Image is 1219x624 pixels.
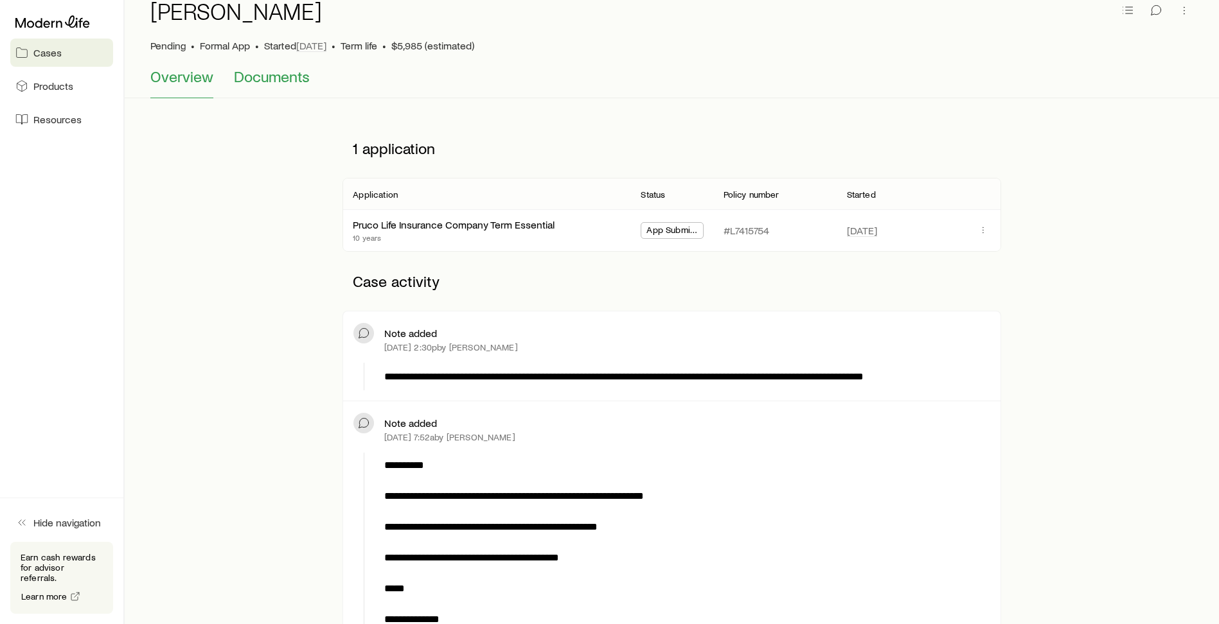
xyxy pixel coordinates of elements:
[264,39,326,52] p: Started
[150,67,213,85] span: Overview
[353,232,555,243] p: 10 years
[641,189,665,200] p: Status
[353,218,555,230] a: Pruco Life Insurance Company Term Essential
[343,129,1001,168] p: 1 application
[646,225,697,238] span: App Submitted
[384,432,515,442] p: [DATE] 7:52a by [PERSON_NAME]
[341,39,377,52] span: Term life
[724,224,769,237] p: #L7415754
[234,67,310,85] span: Documents
[382,39,386,52] span: •
[343,262,1001,300] p: Case activity
[21,552,103,583] p: Earn cash rewards for advisor referrals.
[33,46,62,59] span: Cases
[33,516,101,529] span: Hide navigation
[150,67,1193,98] div: Case details tabs
[332,39,335,52] span: •
[391,39,474,52] span: $5,985 (estimated)
[10,542,113,614] div: Earn cash rewards for advisor referrals.Learn more
[191,39,195,52] span: •
[384,327,437,340] p: Note added
[33,80,73,92] span: Products
[150,39,186,52] p: Pending
[33,113,82,126] span: Resources
[384,342,517,352] p: [DATE] 2:30p by [PERSON_NAME]
[296,39,326,52] span: [DATE]
[21,592,67,601] span: Learn more
[10,39,113,67] a: Cases
[10,72,113,100] a: Products
[847,189,876,200] p: Started
[724,189,779,200] p: Policy number
[255,39,259,52] span: •
[384,417,437,429] p: Note added
[200,39,250,52] span: Formal App
[353,189,398,200] p: Application
[10,105,113,134] a: Resources
[353,218,555,232] div: Pruco Life Insurance Company Term Essential
[10,508,113,537] button: Hide navigation
[847,224,877,237] span: [DATE]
